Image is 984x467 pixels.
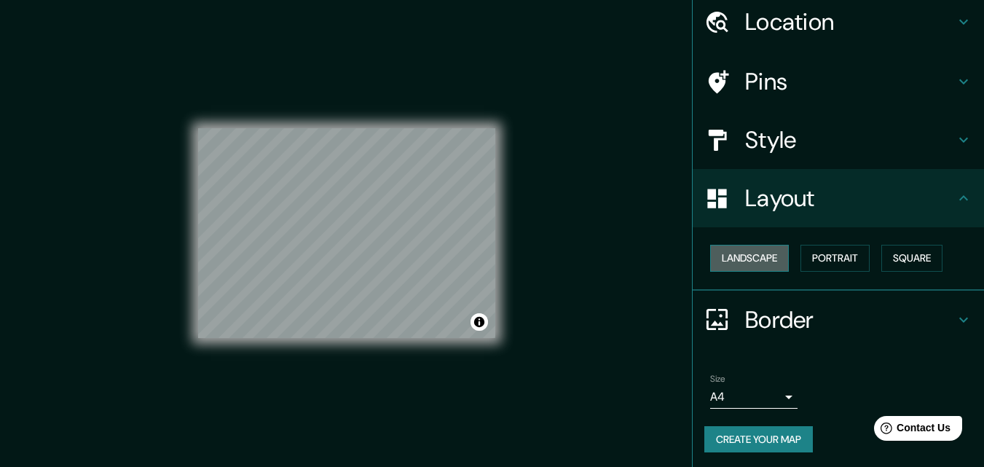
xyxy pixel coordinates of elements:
div: Layout [693,169,984,227]
div: A4 [710,385,798,409]
button: Create your map [704,426,813,453]
div: Border [693,291,984,349]
label: Size [710,372,725,385]
h4: Pins [745,67,955,96]
h4: Location [745,7,955,36]
iframe: Help widget launcher [854,410,968,451]
h4: Border [745,305,955,334]
h4: Style [745,125,955,154]
button: Square [881,245,942,272]
div: Pins [693,52,984,111]
button: Toggle attribution [471,313,488,331]
canvas: Map [198,128,495,338]
div: Style [693,111,984,169]
button: Portrait [800,245,870,272]
button: Landscape [710,245,789,272]
h4: Layout [745,184,955,213]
